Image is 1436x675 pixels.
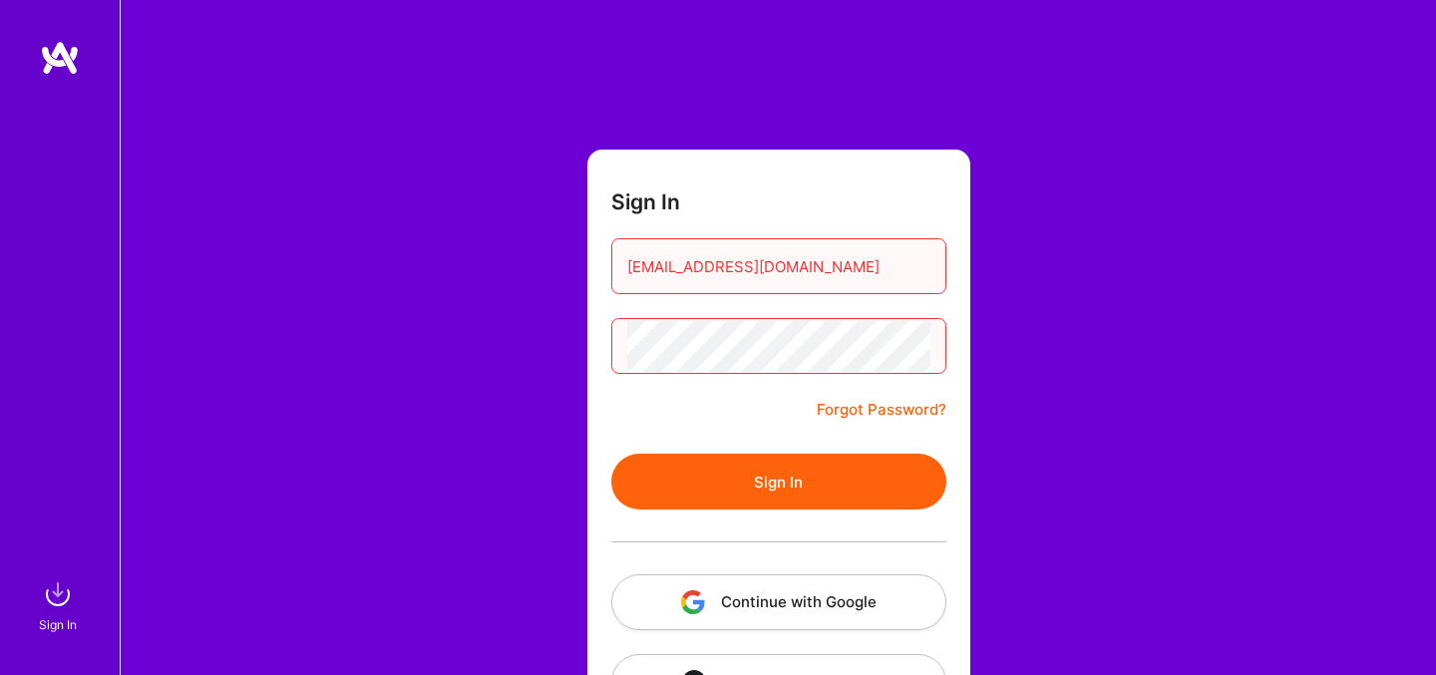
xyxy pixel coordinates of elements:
[611,454,946,509] button: Sign In
[38,574,78,614] img: sign in
[40,40,80,76] img: logo
[817,398,946,422] a: Forgot Password?
[39,614,77,635] div: Sign In
[42,574,78,635] a: sign inSign In
[627,241,930,292] input: Email...
[611,574,946,630] button: Continue with Google
[611,189,680,214] h3: Sign In
[681,590,705,614] img: icon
